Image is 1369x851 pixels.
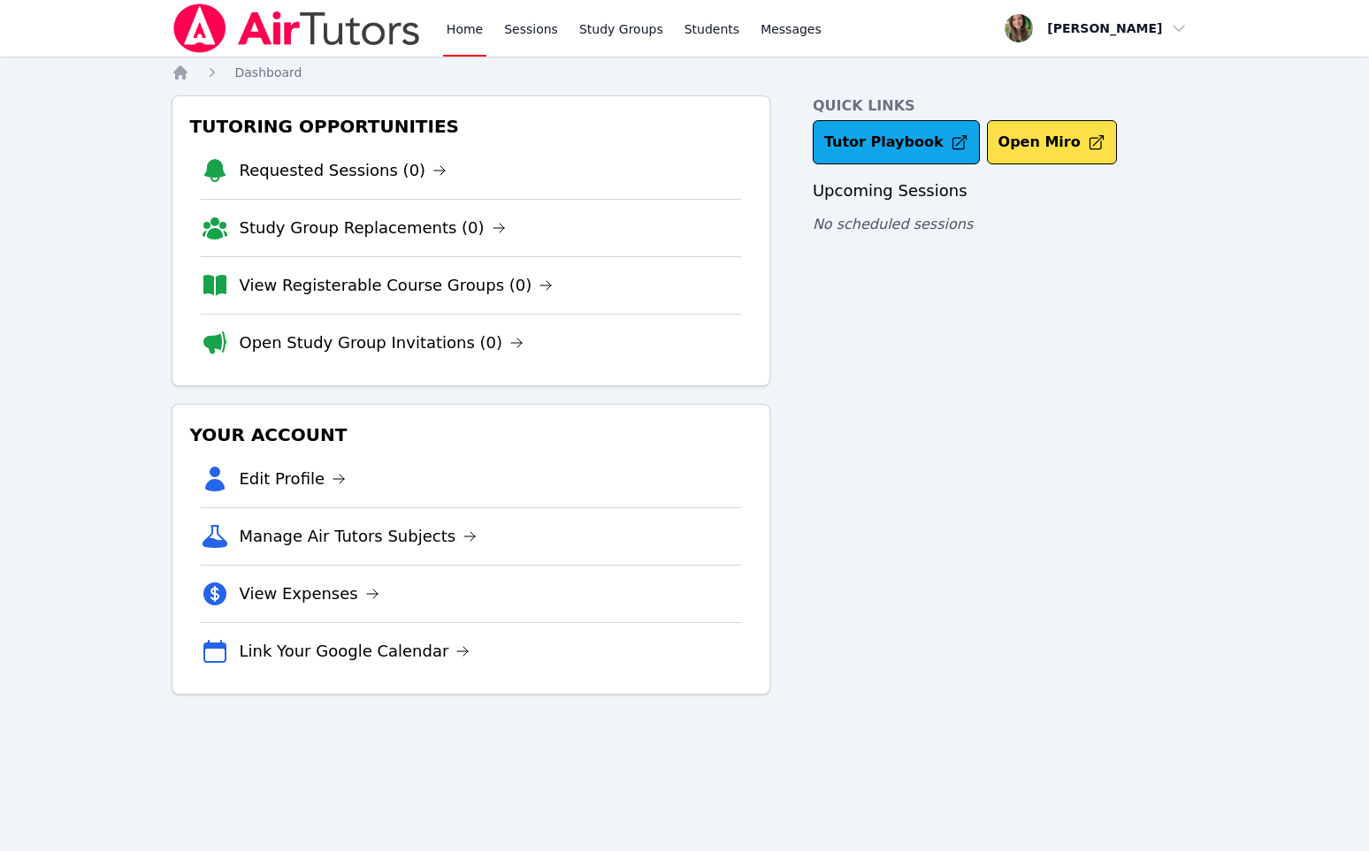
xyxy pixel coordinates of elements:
button: Open Miro [987,120,1117,164]
a: View Registerable Course Groups (0) [240,273,554,298]
h3: Your Account [187,419,755,451]
a: Link Your Google Calendar [240,639,470,664]
a: Tutor Playbook [813,120,980,164]
a: View Expenses [240,581,379,606]
a: Open Study Group Invitations (0) [240,331,524,355]
a: Dashboard [235,64,302,81]
a: Study Group Replacements (0) [240,216,506,240]
h3: Tutoring Opportunities [187,110,755,142]
img: Air Tutors [172,4,422,53]
span: No scheduled sessions [813,216,973,232]
a: Manage Air Tutors Subjects [240,524,478,549]
a: Edit Profile [240,467,347,491]
a: Requested Sessions (0) [240,158,447,183]
h3: Upcoming Sessions [813,179,1198,203]
h4: Quick Links [813,95,1198,117]
span: Dashboard [235,65,302,80]
span: Messages [761,20,822,38]
nav: Breadcrumb [172,64,1198,81]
